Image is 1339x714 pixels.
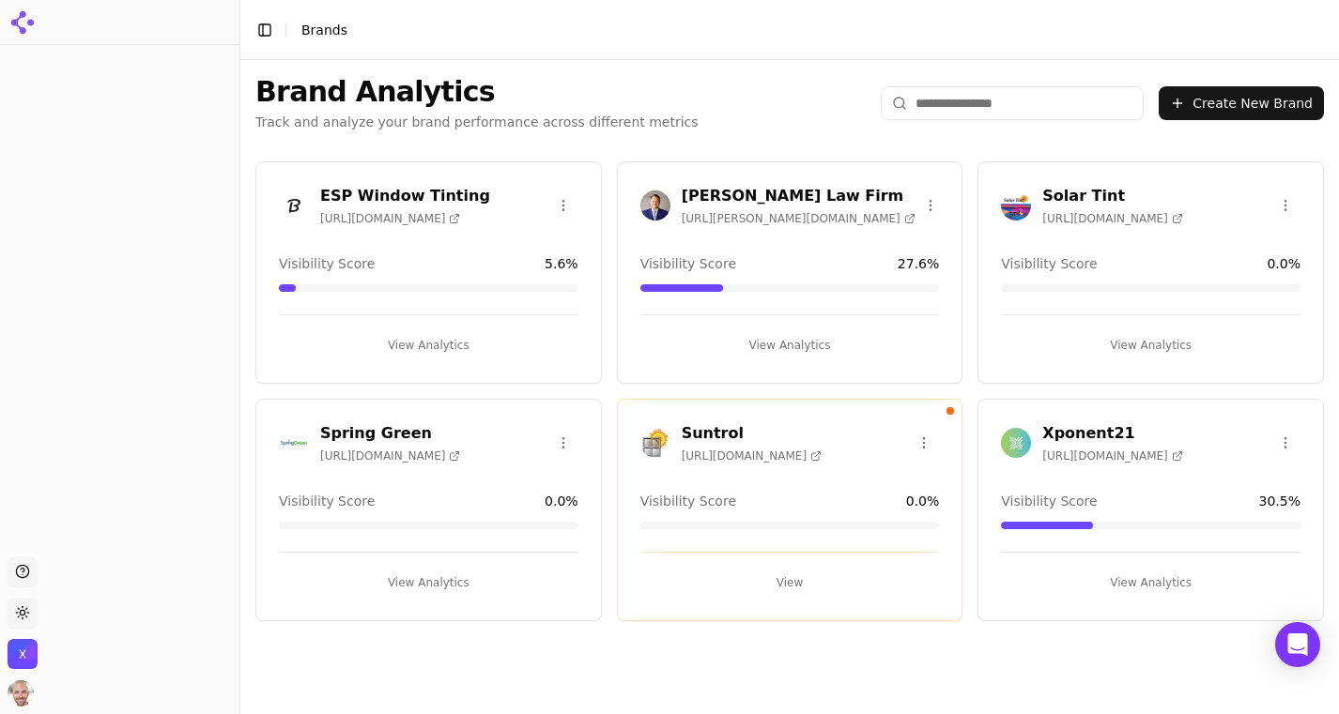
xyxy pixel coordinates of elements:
[279,428,309,458] img: Spring Green
[255,113,699,131] p: Track and analyze your brand performance across different metrics
[682,185,916,207] h3: [PERSON_NAME] Law Firm
[301,21,347,39] nav: breadcrumb
[1001,428,1031,458] img: Xponent21
[320,448,460,463] span: [URL][DOMAIN_NAME]
[1001,568,1301,598] button: View Analytics
[279,190,309,220] img: ESP Window Tinting
[8,639,38,669] img: Xponent21 Inc
[1001,330,1301,360] button: View Analytics
[301,23,347,38] span: Brands
[320,185,490,207] h3: ESP Window Tinting
[640,568,940,598] button: View
[682,422,822,445] h3: Suntrol
[279,254,375,273] span: Visibility Score
[640,254,736,273] span: Visibility Score
[1042,185,1182,207] h3: Solar Tint
[682,448,822,463] span: [URL][DOMAIN_NAME]
[906,492,940,510] span: 0.0 %
[279,568,578,598] button: View Analytics
[8,680,34,706] img: Will Melton
[640,492,736,510] span: Visibility Score
[1275,622,1320,667] div: Open Intercom Messenger
[1001,492,1097,510] span: Visibility Score
[640,330,940,360] button: View Analytics
[640,190,670,220] img: Johnston Law Firm
[1042,422,1182,445] h3: Xponent21
[279,492,375,510] span: Visibility Score
[545,492,578,510] span: 0.0 %
[640,428,670,458] img: Suntrol
[1267,254,1301,273] span: 0.0 %
[682,211,916,226] span: [URL][PERSON_NAME][DOMAIN_NAME]
[898,254,939,273] span: 27.6 %
[320,422,460,445] h3: Spring Green
[279,330,578,360] button: View Analytics
[1259,492,1301,510] span: 30.5 %
[1001,190,1031,220] img: Solar Tint
[1159,86,1324,120] button: Create New Brand
[8,639,38,669] button: Open organization switcher
[8,680,34,706] button: Open user button
[320,211,460,226] span: [URL][DOMAIN_NAME]
[1001,254,1097,273] span: Visibility Score
[1042,211,1182,226] span: [URL][DOMAIN_NAME]
[255,75,699,109] h1: Brand Analytics
[545,254,578,273] span: 5.6 %
[1042,448,1182,463] span: [URL][DOMAIN_NAME]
